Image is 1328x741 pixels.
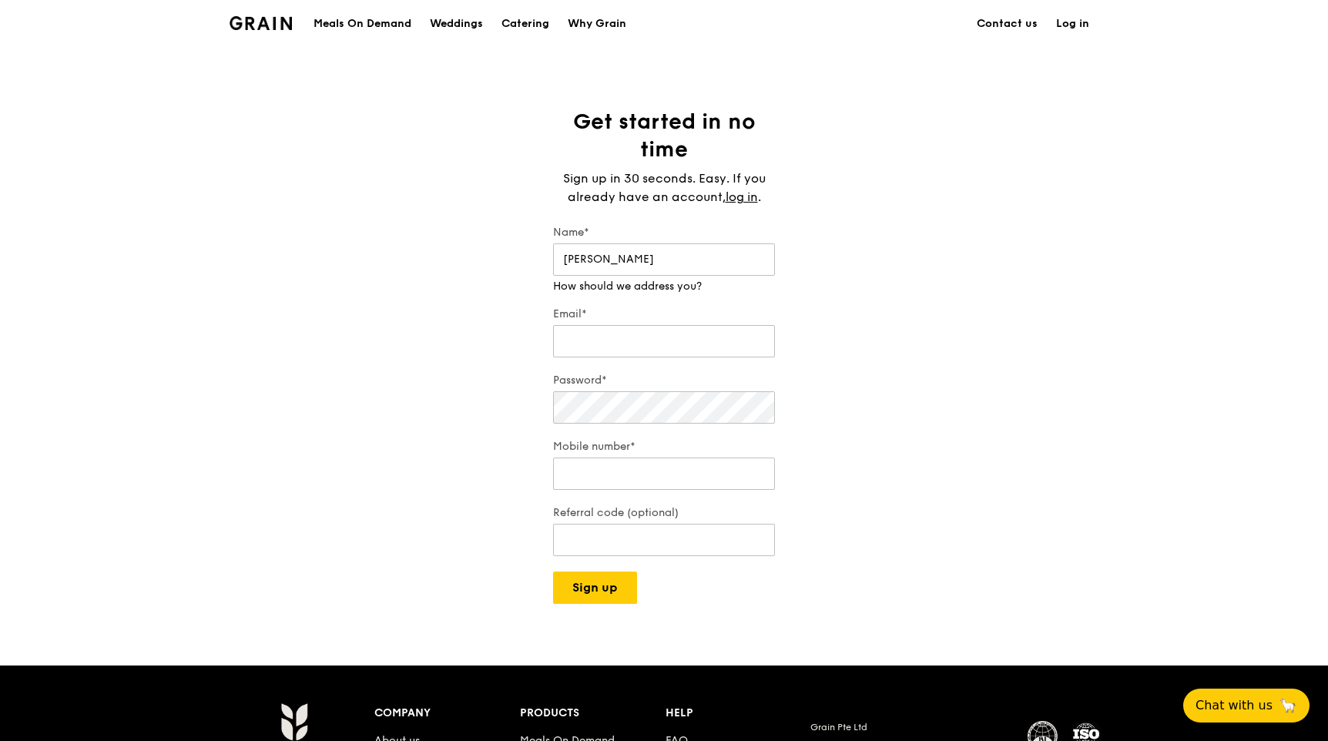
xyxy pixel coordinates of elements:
[563,171,766,204] span: Sign up in 30 seconds. Easy. If you already have an account,
[314,1,411,47] div: Meals On Demand
[558,1,635,47] a: Why Grain
[553,439,775,454] label: Mobile number*
[553,225,775,240] label: Name*
[553,373,775,388] label: Password*
[758,189,761,204] span: .
[726,188,758,206] a: log in
[230,16,292,30] img: Grain
[553,572,637,604] button: Sign up
[810,721,1009,733] div: Grain Pte Ltd
[280,702,307,741] img: Grain
[1279,696,1297,715] span: 🦙
[1047,1,1098,47] a: Log in
[553,307,775,322] label: Email*
[430,1,483,47] div: Weddings
[374,702,520,724] div: Company
[967,1,1047,47] a: Contact us
[553,108,775,163] h1: Get started in no time
[501,1,549,47] div: Catering
[421,1,492,47] a: Weddings
[520,702,666,724] div: Products
[1183,689,1310,723] button: Chat with us🦙
[666,702,811,724] div: Help
[492,1,558,47] a: Catering
[553,505,775,521] label: Referral code (optional)
[553,279,775,294] div: How should we address you?
[1196,696,1273,715] span: Chat with us
[568,1,626,47] div: Why Grain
